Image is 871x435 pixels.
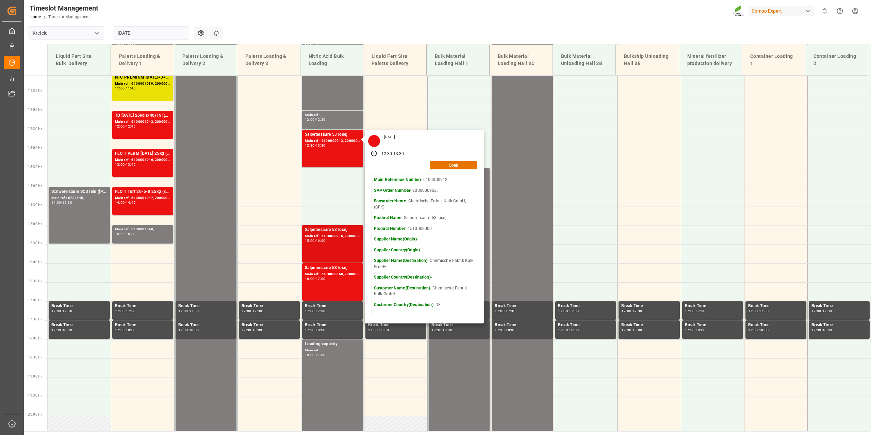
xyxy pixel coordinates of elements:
div: 17:00 [495,309,505,313]
div: Paletts Loading & Delivery 3 [243,50,295,70]
button: Compo Expert [749,4,817,17]
div: - [568,309,569,313]
div: 15:00 [115,232,125,235]
div: Break Time [178,303,234,309]
div: Break Time [115,303,170,309]
div: Container Loading 1 [747,50,800,70]
div: - [125,163,126,166]
div: - [188,329,189,332]
div: Main ref : , [305,112,360,118]
div: 17:00 [51,309,61,313]
p: - 2000000953; [374,188,475,194]
div: 17:00 [558,309,568,313]
div: Break Time [51,322,107,329]
div: - [758,329,759,332]
div: 17:30 [126,309,136,313]
strong: Supplier Name(Origin) [374,237,417,241]
div: 17:30 [51,329,61,332]
div: 17:30 [189,309,199,313]
div: Main ref : 6100000912, 2000000953; [305,138,360,144]
strong: Main Reference Number [374,177,421,182]
button: Help Center [832,3,848,19]
span: 15:30 Hr [28,241,42,245]
strong: SAP Order Number [374,188,410,193]
p: - [374,274,475,281]
div: 12:00 [305,118,315,121]
div: - [821,309,822,313]
div: 15:30 [62,201,72,204]
div: 18:00 [379,329,389,332]
button: open menu [92,28,102,38]
div: Mineral fertilizer production delivery [685,50,737,70]
div: 17:30 [621,329,631,332]
div: 17:30 [748,329,758,332]
div: Schwefelsäure SO3 rein ([PERSON_NAME]);Schwefelsäure SO3 rein (HG-Standard); [51,188,107,195]
strong: Forwarder Name [374,199,406,203]
div: Bulkship Unloading Hall 3B [621,50,673,70]
div: - [821,329,822,332]
div: 12:30 [305,144,315,147]
p: - DE [374,302,475,308]
div: 16:00 [316,239,326,242]
div: Break Time [368,322,424,329]
div: Break Time [685,303,740,309]
strong: Supplier Name(Destination) [374,258,427,263]
div: 17:30 [558,329,568,332]
div: Paletts Loading & Delivery 2 [180,50,232,70]
div: - [315,239,316,242]
div: 14:00 [51,201,61,204]
div: 17:30 [822,309,832,313]
a: Home [30,15,41,19]
div: - [125,125,126,128]
div: Main ref : 6100000916, 2000000956; [305,233,360,239]
div: 18:00 [506,329,515,332]
div: Main ref : 6100000868, 2000000890; [305,271,360,277]
span: 17:30 Hr [28,317,42,321]
div: 18:00 [62,329,72,332]
span: 19:30 Hr [28,394,42,397]
div: - [315,118,316,121]
span: 14:00 Hr [28,184,42,188]
div: - [315,144,316,147]
div: Break Time [431,322,487,329]
div: 14:45 [126,201,136,204]
div: 17:30 [178,329,188,332]
div: Main ref : 6100001047, 2000000754; [115,195,170,201]
span: 16:30 Hr [28,279,42,283]
div: 12:45 [126,125,136,128]
div: 11:00 [115,87,125,90]
div: Break Time [621,322,677,329]
button: Open [430,161,477,169]
div: Break Time [621,303,677,309]
div: 18:00 [305,353,315,356]
span: 12:30 Hr [28,127,42,131]
div: Main ref : 6100001039, 2000000560; [115,81,170,87]
div: Break Time [748,303,804,309]
strong: Product Number [374,226,406,231]
div: Bulk Material Loading Hall 3C [495,50,547,70]
div: 21:00 [316,353,326,356]
div: - [61,329,62,332]
div: Break Time [305,322,360,329]
div: 18:00 [696,329,706,332]
div: Break Time [495,322,550,329]
span: 13:00 Hr [28,146,42,150]
div: - [125,87,126,90]
div: 18:00 [822,329,832,332]
div: - [694,329,695,332]
div: Main ref : , [305,348,360,353]
div: - [61,201,62,204]
div: Break Time [178,322,234,329]
div: Break Time [685,322,740,329]
div: - [61,309,62,313]
div: Break Time [495,303,550,309]
div: - [392,151,393,157]
div: 12:30 [381,151,392,157]
div: Salpetersäure 53 lose; [305,265,360,271]
div: - [315,329,316,332]
p: - [374,247,475,253]
p: - Chemische Fabrik Kalk GmbH [374,258,475,270]
div: Break Time [242,303,297,309]
div: 13:30 [393,151,404,157]
div: FLO T PERM [DATE] 25kg (x40) INT; [115,150,170,157]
